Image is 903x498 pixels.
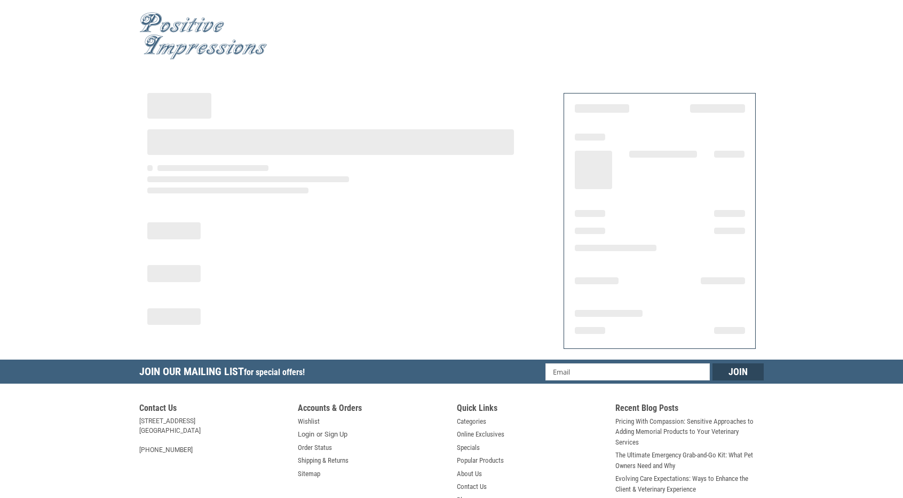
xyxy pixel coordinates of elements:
a: Specials [457,442,480,453]
address: [STREET_ADDRESS] [GEOGRAPHIC_DATA] [PHONE_NUMBER] [139,416,288,455]
img: Positive Impressions [139,12,267,60]
a: Login [298,429,314,440]
h5: Contact Us [139,403,288,416]
a: Pricing With Compassion: Sensitive Approaches to Adding Memorial Products to Your Veterinary Serv... [615,416,764,448]
a: Evolving Care Expectations: Ways to Enhance the Client & Veterinary Experience [615,473,764,494]
a: Online Exclusives [457,429,504,440]
h5: Join Our Mailing List [139,360,310,387]
a: Wishlist [298,416,320,427]
a: Popular Products [457,455,504,466]
input: Join [712,363,764,380]
span: for special offers! [244,367,305,377]
a: Sign Up [324,429,347,440]
span: or [310,429,329,440]
a: Categories [457,416,486,427]
input: Email [545,363,710,380]
h5: Accounts & Orders [298,403,446,416]
h5: Recent Blog Posts [615,403,764,416]
a: The Ultimate Emergency Grab-and-Go Kit: What Pet Owners Need and Why [615,450,764,471]
a: Contact Us [457,481,487,492]
h5: Quick Links [457,403,605,416]
a: Order Status [298,442,332,453]
a: Shipping & Returns [298,455,348,466]
a: About Us [457,469,482,479]
a: Sitemap [298,469,320,479]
